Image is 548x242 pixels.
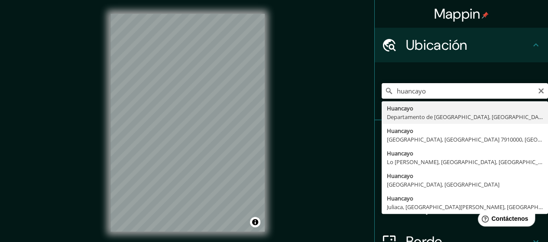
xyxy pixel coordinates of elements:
img: pin-icon.png [482,12,489,19]
button: Activar o desactivar atribución [250,217,260,227]
font: Huancayo [387,127,413,135]
font: Huancayo [387,149,413,157]
font: Departamento de [GEOGRAPHIC_DATA], [GEOGRAPHIC_DATA] [387,113,547,121]
font: Ubicación [406,36,467,54]
font: Mappin [434,5,480,23]
canvas: Mapa [110,14,265,232]
font: Huancayo [387,104,413,112]
button: Claro [538,86,545,94]
iframe: Lanzador de widgets de ayuda [471,208,538,232]
font: Huancayo [387,172,413,180]
div: Ubicación [375,28,548,62]
div: Disposición [375,190,548,224]
div: Estilo [375,155,548,190]
div: Patas [375,120,548,155]
font: [GEOGRAPHIC_DATA], [GEOGRAPHIC_DATA] [387,181,499,188]
input: Elige tu ciudad o zona [382,83,548,99]
font: Huancayo [387,194,413,202]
